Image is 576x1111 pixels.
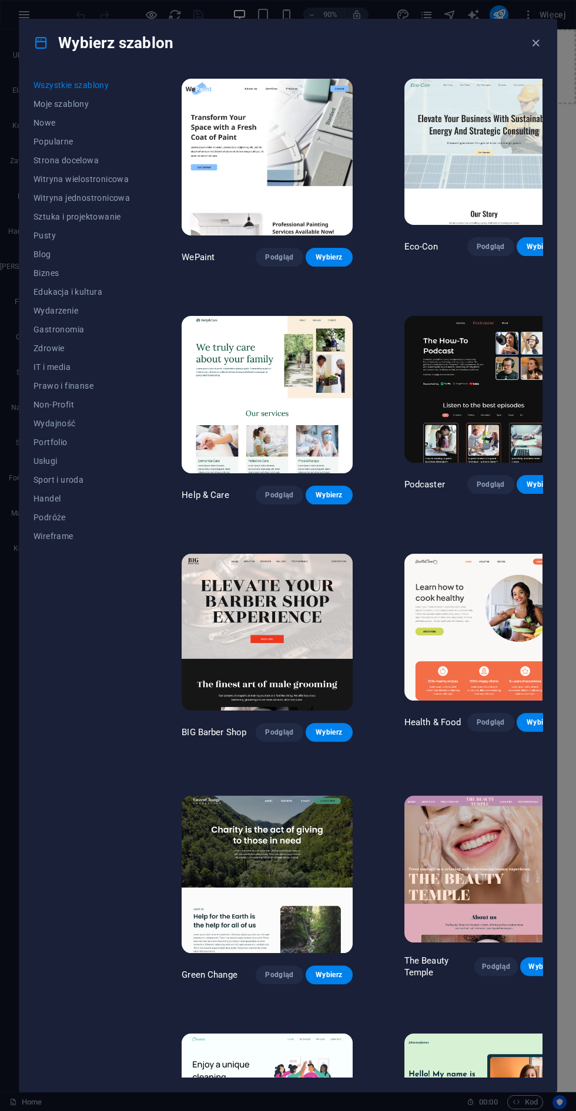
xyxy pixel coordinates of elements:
[306,723,353,742] button: Wybierz
[520,957,564,976] button: Wybierz
[404,241,438,253] p: Eco-Con
[34,419,130,428] span: Wydajność
[34,339,130,358] button: Zdrowie
[34,376,130,395] button: Prawo i finanse
[34,381,130,390] span: Prawo i finanse
[34,306,130,315] span: Wydarzenie
[228,51,293,68] span: Dodaj elementy
[34,452,130,470] button: Usługi
[404,716,461,728] p: Health & Food
[34,513,130,522] span: Podróże
[306,965,353,984] button: Wybierz
[34,188,130,207] button: Witryna jednostronicowa
[34,212,130,221] span: Sztuka i projektowanie
[477,242,505,251] span: Podgląd
[34,193,130,203] span: Witryna jednostronicowa
[34,301,130,320] button: Wydarzenie
[34,264,130,282] button: Biznes
[34,250,130,259] span: Blog
[34,268,130,278] span: Biznes
[182,554,352,711] img: BIG Barber Shop
[34,151,130,170] button: Strona docelowa
[315,490,343,500] span: Wybierz
[530,962,554,971] span: Wybierz
[34,531,130,541] span: Wireframe
[34,156,130,165] span: Strona docelowa
[34,508,130,527] button: Podróże
[182,969,237,981] p: Green Change
[34,395,130,414] button: Non-Profit
[404,479,445,490] p: Podcaster
[526,480,554,489] span: Wybierz
[34,325,130,334] span: Gastronomia
[256,723,303,742] button: Podgląd
[306,486,353,504] button: Wybierz
[34,358,130,376] button: IT i media
[265,253,293,262] span: Podgląd
[34,282,130,301] button: Edukacja i kultura
[34,76,130,95] button: Wszystkie szablony
[34,470,130,489] button: Sport i uroda
[34,400,130,409] span: Non-Profit
[34,245,130,264] button: Blog
[404,554,564,701] img: Health & Food
[182,79,352,236] img: WePaint
[34,231,130,240] span: Pusty
[404,955,475,978] p: The Beauty Temple
[182,796,352,953] img: Green Change
[484,962,508,971] span: Podgląd
[256,965,303,984] button: Podgląd
[467,713,514,732] button: Podgląd
[265,970,293,979] span: Podgląd
[517,713,564,732] button: Wybierz
[182,726,246,738] p: BIG Barber Shop
[297,51,360,68] span: Wklej schowek
[34,99,130,109] span: Moje szablony
[34,456,130,466] span: Usługi
[517,237,564,256] button: Wybierz
[474,957,518,976] button: Podgląd
[404,316,564,463] img: Podcaster
[34,226,130,245] button: Pusty
[34,433,130,452] button: Portfolio
[34,118,130,127] span: Nowe
[306,248,353,267] button: Wybierz
[182,251,215,263] p: WePaint
[526,718,554,727] span: Wybierz
[256,248,303,267] button: Podgląd
[34,170,130,188] button: Witryna wielostronicowa
[34,113,130,132] button: Nowe
[34,132,130,151] button: Popularne
[404,79,564,225] img: Eco-Con
[265,490,293,500] span: Podgląd
[34,414,130,433] button: Wydajność
[34,33,173,52] h4: Wybierz szablon
[34,320,130,339] button: Gastronomia
[315,728,343,737] span: Wybierz
[467,237,514,256] button: Podgląd
[182,489,229,501] p: Help & Care
[404,796,564,942] img: The Beauty Temple
[256,486,303,504] button: Podgląd
[477,480,505,489] span: Podgląd
[34,527,130,546] button: Wireframe
[34,174,130,184] span: Witryna wielostronicowa
[34,489,130,508] button: Handel
[34,137,130,146] span: Popularne
[34,475,130,484] span: Sport i uroda
[526,242,554,251] span: Wybierz
[34,494,130,503] span: Handel
[34,207,130,226] button: Sztuka i projektowanie
[467,475,514,494] button: Podgląd
[315,970,343,979] span: Wybierz
[315,253,343,262] span: Wybierz
[34,437,130,447] span: Portfolio
[34,362,130,372] span: IT i media
[182,316,352,473] img: Help & Care
[34,95,130,113] button: Moje szablony
[34,344,130,353] span: Zdrowie
[265,728,293,737] span: Podgląd
[517,475,564,494] button: Wybierz
[34,80,130,90] span: Wszystkie szablony
[477,718,505,727] span: Podgląd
